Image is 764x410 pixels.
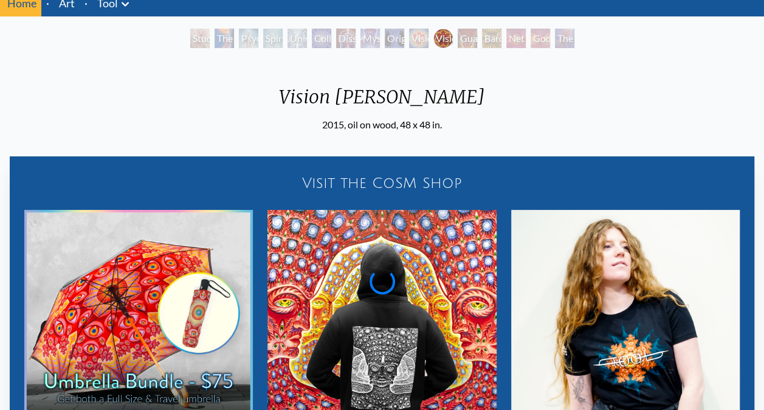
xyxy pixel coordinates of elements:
[385,29,404,48] div: Original Face
[506,29,526,48] div: Net of Being
[17,164,747,203] a: Visit the CoSM Shop
[312,29,331,48] div: Collective Vision
[360,29,380,48] div: Mystic Eye
[263,29,283,48] div: Spiritual Energy System
[555,29,574,48] div: The Great Turn
[433,29,453,48] div: Vision [PERSON_NAME]
[409,29,428,48] div: Vision Crystal
[269,86,495,117] div: Vision [PERSON_NAME]
[215,29,234,48] div: The Torch
[531,29,550,48] div: Godself
[239,29,258,48] div: Psychic Energy System
[458,29,477,48] div: Guardian of Infinite Vision
[482,29,501,48] div: Bardo Being
[336,29,356,48] div: Dissectional Art for Tool's Lateralus CD
[190,29,210,48] div: Study for the Great Turn
[287,29,307,48] div: Universal Mind Lattice
[269,117,495,132] div: 2015, oil on wood, 48 x 48 in.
